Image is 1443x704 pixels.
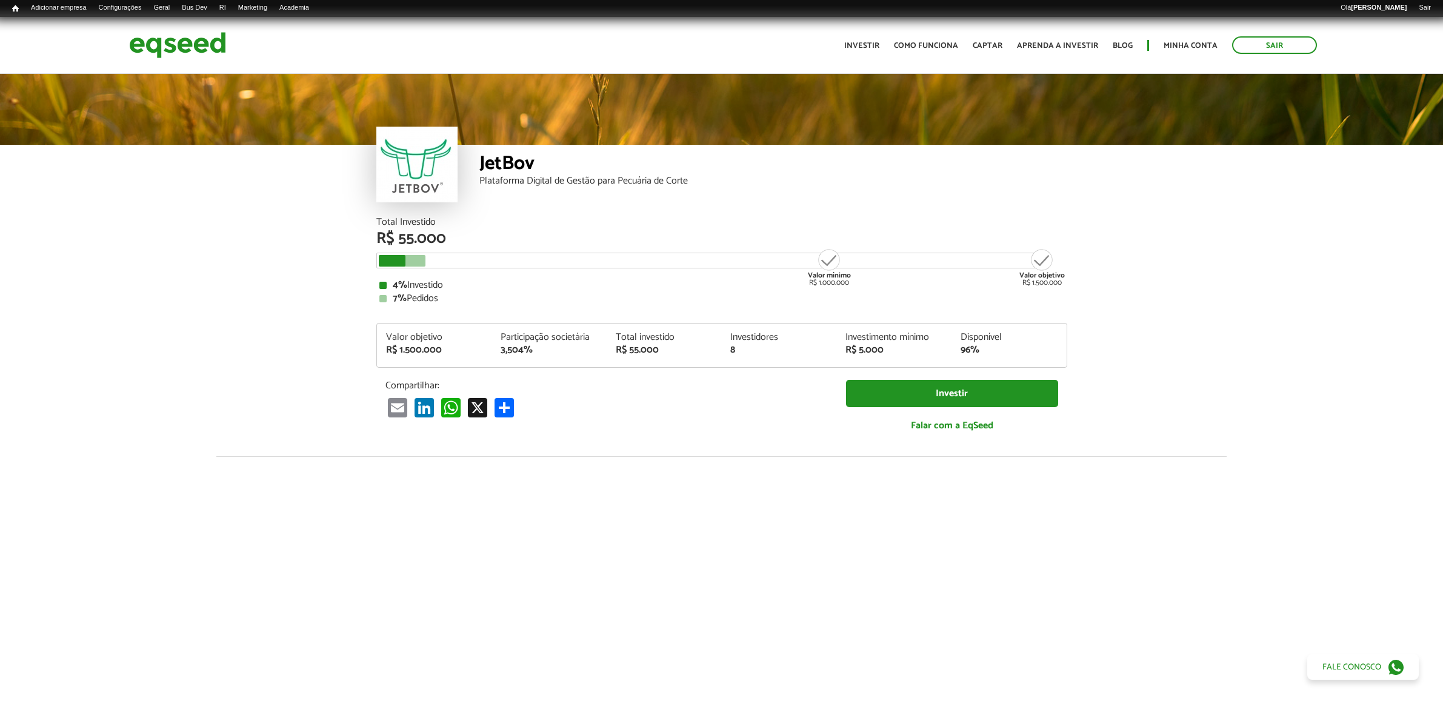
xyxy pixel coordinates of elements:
div: Total investido [616,333,713,342]
a: X [465,397,490,417]
strong: Valor objetivo [1019,270,1065,281]
strong: Valor mínimo [808,270,851,281]
strong: [PERSON_NAME] [1351,4,1407,11]
div: R$ 1.000.000 [807,248,852,287]
a: Falar com a EqSeed [846,413,1058,438]
a: Geral [147,3,176,13]
div: 3,504% [501,345,598,355]
a: Compartilhar [492,397,516,417]
a: Captar [973,42,1002,50]
a: RI [213,3,232,13]
a: Investir [844,42,879,50]
div: R$ 5.000 [845,345,942,355]
a: Configurações [93,3,148,13]
a: Como funciona [894,42,958,50]
div: Plataforma Digital de Gestão para Pecuária de Corte [479,176,1067,186]
p: Compartilhar: [385,380,828,391]
div: Disponível [961,333,1058,342]
img: EqSeed [129,29,226,61]
a: Bus Dev [176,3,213,13]
div: Total Investido [376,218,1067,227]
div: Participação societária [501,333,598,342]
a: Aprenda a investir [1017,42,1098,50]
div: Investidores [730,333,827,342]
a: Adicionar empresa [25,3,93,13]
div: R$ 1.500.000 [386,345,483,355]
div: R$ 55.000 [616,345,713,355]
a: Blog [1113,42,1133,50]
div: Investido [379,281,1064,290]
a: Investir [846,380,1058,407]
div: Valor objetivo [386,333,483,342]
a: WhatsApp [439,397,463,417]
div: Pedidos [379,294,1064,304]
div: 8 [730,345,827,355]
div: JetBov [479,154,1067,176]
a: Início [6,3,25,15]
a: Marketing [232,3,273,13]
strong: 4% [393,277,407,293]
a: Email [385,397,410,417]
a: Minha conta [1164,42,1218,50]
a: Olá[PERSON_NAME] [1335,3,1413,13]
div: Investimento mínimo [845,333,942,342]
a: Fale conosco [1307,654,1419,680]
strong: 7% [393,290,407,307]
div: R$ 55.000 [376,231,1067,247]
a: Sair [1413,3,1437,13]
div: 96% [961,345,1058,355]
a: Sair [1232,36,1317,54]
div: R$ 1.500.000 [1019,248,1065,287]
span: Início [12,4,19,13]
a: LinkedIn [412,397,436,417]
a: Academia [273,3,315,13]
